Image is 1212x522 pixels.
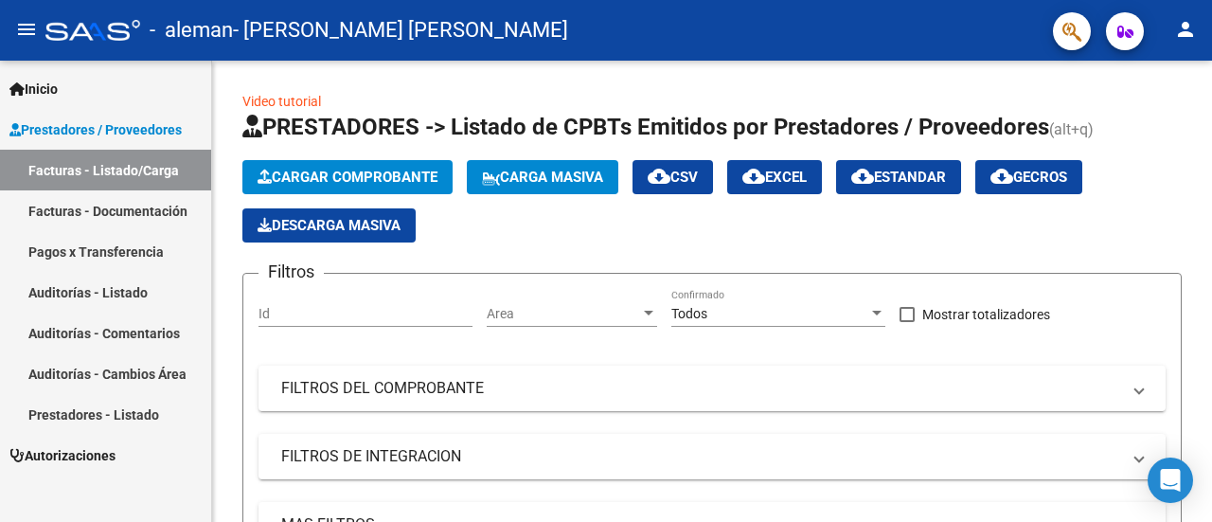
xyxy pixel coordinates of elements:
a: Video tutorial [242,94,321,109]
mat-expansion-panel-header: FILTROS DEL COMPROBANTE [258,366,1166,411]
button: Estandar [836,160,961,194]
span: Gecros [990,169,1067,186]
h3: Filtros [258,259,324,285]
span: Mostrar totalizadores [922,303,1050,326]
span: PRESTADORES -> Listado de CPBTs Emitidos por Prestadores / Proveedores [242,114,1049,140]
span: Cargar Comprobante [258,169,437,186]
span: - aleman [150,9,233,51]
span: Descarga Masiva [258,217,401,234]
span: CSV [648,169,698,186]
mat-icon: person [1174,18,1197,41]
div: Open Intercom Messenger [1148,458,1193,503]
button: CSV [633,160,713,194]
span: EXCEL [742,169,807,186]
mat-expansion-panel-header: FILTROS DE INTEGRACION [258,434,1166,479]
button: Descarga Masiva [242,208,416,243]
button: EXCEL [727,160,822,194]
span: Area [487,306,640,322]
span: Prestadores / Proveedores [9,119,182,140]
span: Inicio [9,79,58,99]
span: Todos [671,306,707,321]
mat-icon: cloud_download [851,165,874,188]
mat-icon: cloud_download [648,165,670,188]
span: Carga Masiva [482,169,603,186]
app-download-masive: Descarga masiva de comprobantes (adjuntos) [242,208,416,243]
span: (alt+q) [1049,120,1094,138]
mat-icon: cloud_download [742,165,765,188]
mat-panel-title: FILTROS DEL COMPROBANTE [281,378,1120,399]
mat-icon: menu [15,18,38,41]
span: Estandar [851,169,946,186]
span: - [PERSON_NAME] [PERSON_NAME] [233,9,568,51]
mat-panel-title: FILTROS DE INTEGRACION [281,446,1120,467]
button: Gecros [975,160,1082,194]
mat-icon: cloud_download [990,165,1013,188]
span: Autorizaciones [9,445,116,466]
button: Carga Masiva [467,160,618,194]
button: Cargar Comprobante [242,160,453,194]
